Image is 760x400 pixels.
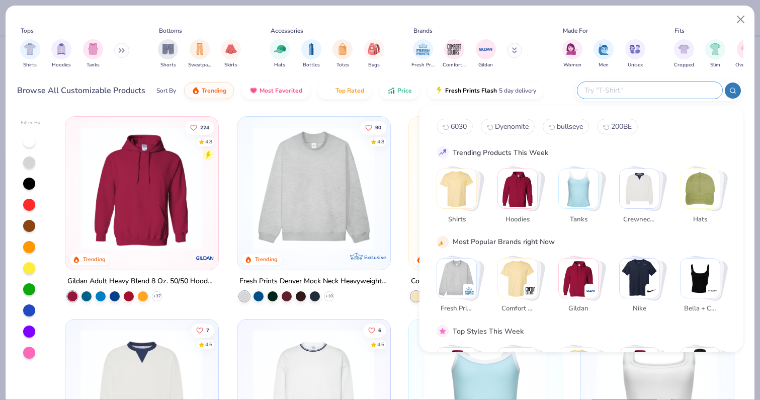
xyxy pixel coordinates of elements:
button: filter button [301,39,321,69]
button: filter button [332,39,353,69]
img: Fresh Prints Image [415,42,431,57]
button: Like [191,323,214,337]
button: 200BE3 [597,119,638,134]
div: filter for Shirts [20,39,40,69]
button: Most Favorited [242,82,310,99]
span: Trending [202,87,226,95]
img: Skirts Image [225,43,237,55]
button: filter button [188,39,211,69]
button: filter button [411,39,435,69]
img: trending.gif [192,87,200,95]
img: 01756b78-01f6-4cc6-8d8a-3c30c1a0c8ac [75,127,208,250]
div: Fits [674,26,685,35]
div: filter for Skirts [221,39,241,69]
button: filter button [364,39,384,69]
div: filter for Shorts [158,39,178,69]
span: Dyenomite [495,122,529,131]
div: Comfort Colors Adult Heavyweight T-Shirt [411,275,547,287]
span: Gildan [478,61,493,69]
span: 6 [378,328,381,333]
span: Fresh Prints Flash [445,87,497,95]
div: Most Popular Brands right Now [453,236,555,247]
div: filter for Unisex [625,39,645,69]
div: filter for Cropped [674,39,694,69]
div: filter for Slim [705,39,725,69]
button: filter button [221,39,241,69]
div: filter for Hoodies [51,39,71,69]
span: Hoodies [501,214,534,224]
span: 7 [206,328,209,333]
img: Tanks [559,169,598,208]
img: Comfort Colors [498,258,537,297]
span: Top Rated [335,87,364,95]
img: Fresh Prints [437,258,476,297]
img: Hats Image [274,43,286,55]
button: filter button [562,39,582,69]
span: 5 day delivery [499,85,536,97]
img: Women Image [566,43,578,55]
button: Stack Card Button Comfort Colors [497,258,544,317]
button: filter button [51,39,71,69]
button: filter button [735,39,758,69]
button: filter button [705,39,725,69]
div: filter for Sweatpants [188,39,211,69]
img: Athleisure [559,348,598,387]
button: Stack Card Button Tanks [558,169,605,228]
div: Sort By [156,86,176,95]
button: Like [185,120,214,134]
img: Cozy [620,348,659,387]
span: 90 [375,125,381,130]
img: Crewnecks [620,169,659,208]
div: Trending Products This Week [453,147,548,157]
img: Hoodies [498,169,537,208]
img: Slim Image [710,43,721,55]
div: filter for Hats [270,39,290,69]
span: Men [599,61,609,69]
img: Shorts Image [162,43,174,55]
img: Bags Image [368,43,379,55]
span: Nike [623,304,655,314]
span: Unisex [628,61,643,69]
img: Hats [681,169,720,208]
img: Men Image [598,43,609,55]
img: f5d85501-0dbb-4ee4-b115-c08fa3845d83 [247,127,380,250]
span: Cropped [674,61,694,69]
img: Cropped Image [678,43,690,55]
span: Shirts [23,61,37,69]
span: + 10 [325,293,332,299]
span: 224 [200,125,209,130]
div: filter for Tanks [83,39,103,69]
div: Fresh Prints Denver Mock Neck Heavyweight Sweatshirt [239,275,388,287]
span: Bottles [303,61,320,69]
div: Browse All Customizable Products [17,85,145,97]
button: Dyenomite1 [481,119,535,134]
span: Skirts [224,61,237,69]
button: Stack Card Button Crewnecks [619,169,665,228]
button: filter button [443,39,466,69]
img: most_fav.gif [249,87,258,95]
span: 200BE [611,122,632,131]
div: filter for Fresh Prints [411,39,435,69]
button: filter button [158,39,178,69]
button: Stack Card Button Hats [680,169,726,228]
img: Comfort Colors [525,285,535,295]
input: Try "T-Shirt" [583,85,715,96]
span: Most Favorited [260,87,302,95]
span: Hats [274,61,285,69]
div: filter for Gildan [476,39,496,69]
img: Unisex Image [629,43,641,55]
div: Accessories [271,26,303,35]
img: Gildan Image [478,42,493,57]
img: Comfort Colors Image [447,42,462,57]
span: Fresh Prints [411,61,435,69]
img: TopRated.gif [325,87,333,95]
img: trend_line.gif [438,148,447,157]
img: Fresh Prints [464,285,474,295]
div: 4.8 [205,138,212,145]
button: filter button [476,39,496,69]
span: Hats [684,214,716,224]
div: Made For [563,26,588,35]
img: Hoodies Image [56,43,67,55]
button: Stack Card Button Bella + Canvas [680,258,726,317]
div: filter for Bottles [301,39,321,69]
